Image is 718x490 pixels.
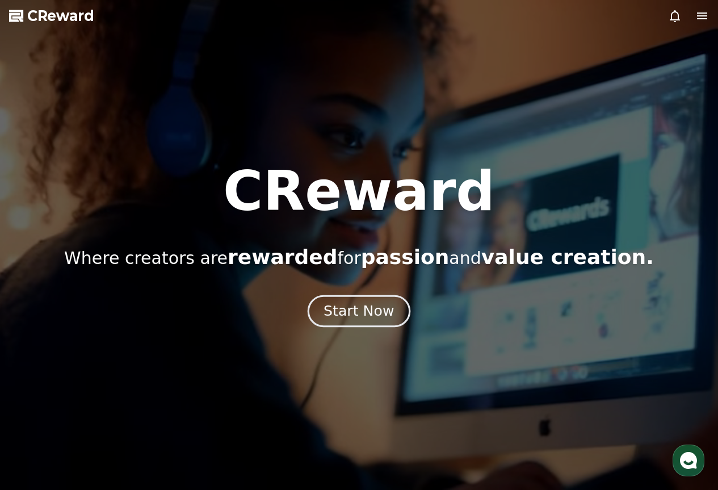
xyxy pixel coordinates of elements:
span: Home [29,377,49,386]
div: Start Now [324,301,394,321]
a: Settings [146,360,218,388]
span: passion [361,245,450,269]
span: Settings [168,377,196,386]
a: Messages [75,360,146,388]
a: Home [3,360,75,388]
a: CReward [9,7,94,25]
span: CReward [27,7,94,25]
a: Start Now [310,307,408,318]
span: rewarded [228,245,337,269]
span: Messages [94,378,128,387]
button: Start Now [308,295,410,327]
h1: CReward [223,164,495,219]
p: Where creators are for and [64,246,654,269]
span: value creation. [481,245,654,269]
